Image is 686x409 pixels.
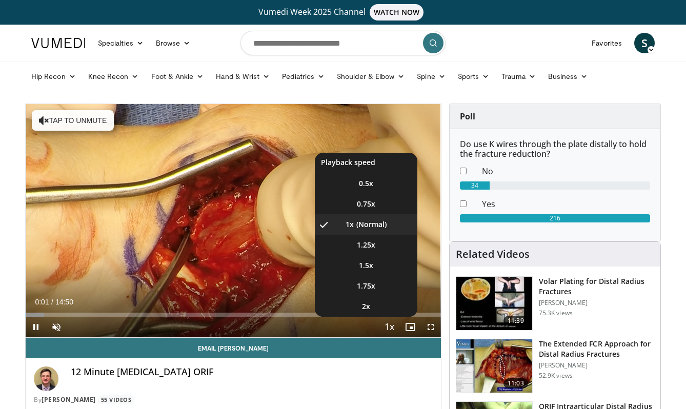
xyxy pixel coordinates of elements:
span: 1x [346,219,354,230]
button: Tap to unmute [32,110,114,131]
img: 275697_0002_1.png.150x105_q85_crop-smart_upscale.jpg [456,339,532,393]
a: Browse [150,33,197,53]
a: Hip Recon [25,66,82,87]
img: VuMedi Logo [31,38,86,48]
input: Search topics, interventions [240,31,446,55]
a: Foot & Ankle [145,66,210,87]
video-js: Video Player [26,104,441,338]
strong: Poll [460,111,475,122]
a: Pediatrics [276,66,331,87]
span: 1.75x [357,281,375,291]
a: Email [PERSON_NAME] [26,338,441,358]
a: 11:03 The Extended FCR Approach for Distal Radius Fractures [PERSON_NAME] 52.9K views [456,339,654,393]
span: 1.25x [357,240,375,250]
a: [PERSON_NAME] [42,395,96,404]
span: / [51,298,53,306]
span: WATCH NOW [370,4,424,21]
div: By [34,395,433,404]
a: Shoulder & Elbow [331,66,411,87]
a: Specialties [92,33,150,53]
a: Hand & Wrist [210,66,276,87]
p: 75.3K views [539,309,573,317]
h6: Do use K wires through the plate distally to hold the fracture reduction? [460,139,650,159]
a: Knee Recon [82,66,145,87]
button: Unmute [46,317,67,337]
a: Vumedi Week 2025 ChannelWATCH NOW [33,4,653,21]
span: 11:39 [503,316,528,326]
p: [PERSON_NAME] [539,361,654,370]
span: 0:01 [35,298,49,306]
a: Business [542,66,594,87]
div: 34 [460,181,490,190]
span: 11:03 [503,378,528,388]
button: Enable picture-in-picture mode [400,317,420,337]
p: [PERSON_NAME] [539,299,654,307]
h4: Related Videos [456,248,530,260]
a: Sports [452,66,496,87]
div: 216 [460,214,650,222]
h4: 12 Minute [MEDICAL_DATA] ORIF [71,366,433,378]
div: Progress Bar [26,313,441,317]
span: 14:50 [55,298,73,306]
a: Spine [411,66,451,87]
a: S [634,33,655,53]
h3: Volar Plating for Distal Radius Fractures [539,276,654,297]
a: 11:39 Volar Plating for Distal Radius Fractures [PERSON_NAME] 75.3K views [456,276,654,331]
img: Avatar [34,366,58,391]
a: 55 Videos [97,395,135,404]
span: 2x [362,301,370,312]
button: Pause [26,317,46,337]
a: Trauma [495,66,542,87]
dd: Yes [474,198,658,210]
dd: No [474,165,658,177]
button: Playback Rate [379,317,400,337]
h3: The Extended FCR Approach for Distal Radius Fractures [539,339,654,359]
button: Fullscreen [420,317,441,337]
a: Favorites [586,33,628,53]
span: 0.75x [357,199,375,209]
img: Vumedi-_volar_plating_100006814_3.jpg.150x105_q85_crop-smart_upscale.jpg [456,277,532,330]
span: 0.5x [359,178,373,189]
p: 52.9K views [539,372,573,380]
span: 1.5x [359,260,373,271]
